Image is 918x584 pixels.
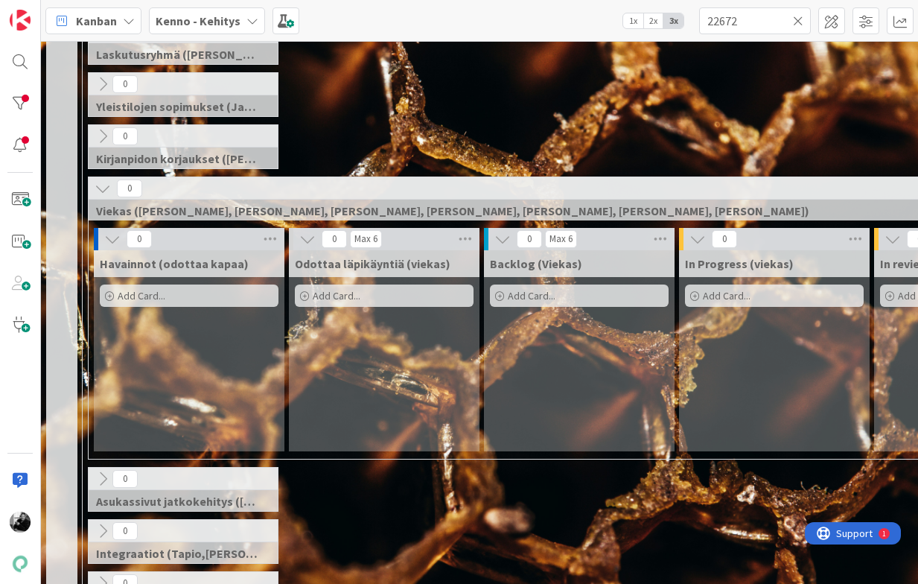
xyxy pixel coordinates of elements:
span: Add Card... [118,289,165,302]
span: 0 [112,75,138,93]
div: 1 [77,6,81,18]
span: 0 [322,230,347,248]
span: Kanban [76,12,117,30]
span: Asukassivut jatkokehitys (Rasmus, TommiH, Bella) [96,494,259,509]
span: Add Card... [508,289,555,302]
img: avatar [10,553,31,574]
span: Yleistilojen sopimukset (Jaakko, VilleP, TommiL, Simo) [96,99,259,114]
span: Support [31,2,68,20]
span: 0 [112,470,138,488]
span: Laskutusryhmä (Antti, Keijo) [96,47,259,62]
span: Kirjanpidon korjaukset (Jussi, JaakkoHä) [96,151,259,166]
span: 0 [712,230,737,248]
span: Havainnot (odottaa kapaa) [100,256,249,271]
span: Add Card... [703,289,750,302]
span: 0 [112,522,138,540]
img: Visit kanbanzone.com [10,10,31,31]
span: Backlog (Viekas) [490,256,582,271]
span: 1x [623,13,643,28]
div: Max 6 [549,235,573,243]
span: 0 [127,230,152,248]
span: 2x [643,13,663,28]
span: 0 [112,127,138,145]
b: Kenno - Kehitys [156,13,240,28]
span: Odottaa läpikäyntiä (viekas) [295,256,450,271]
input: Quick Filter... [699,7,811,34]
span: 0 [117,180,142,197]
span: Integraatiot (Tapio,Santeri,Marko,HarriJ) [96,546,259,561]
span: 0 [517,230,542,248]
span: In Progress (viekas) [685,256,794,271]
span: Add Card... [313,289,360,302]
div: Max 6 [354,235,377,243]
span: 3x [663,13,683,28]
img: KM [10,512,31,533]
